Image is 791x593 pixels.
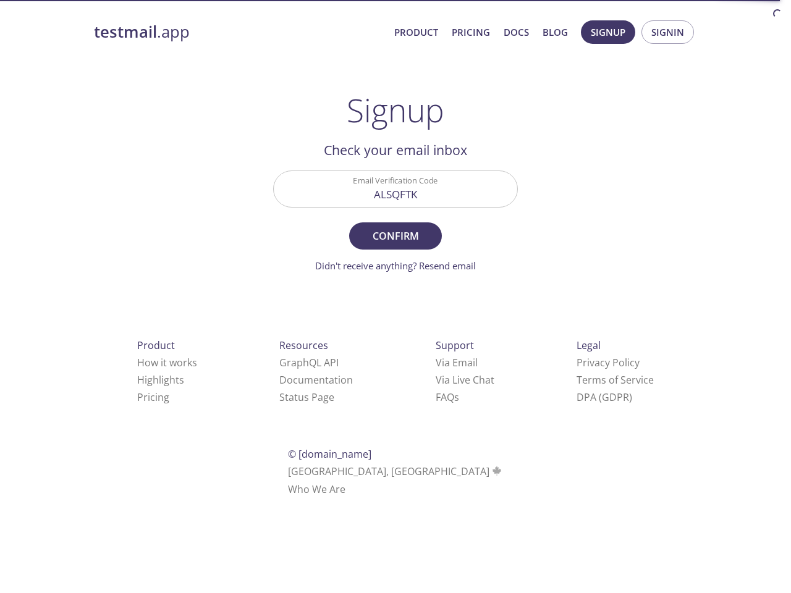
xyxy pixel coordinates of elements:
a: Pricing [137,390,169,404]
a: Terms of Service [577,373,654,387]
a: Blog [543,24,568,40]
a: Via Email [436,356,478,369]
a: How it works [137,356,197,369]
a: Pricing [452,24,490,40]
a: Docs [504,24,529,40]
span: Signup [591,24,625,40]
span: Legal [577,339,601,352]
a: Documentation [279,373,353,387]
button: Signin [641,20,694,44]
a: testmail.app [94,22,384,43]
span: Support [436,339,474,352]
a: Highlights [137,373,184,387]
h1: Signup [347,91,444,128]
strong: testmail [94,21,157,43]
a: Privacy Policy [577,356,640,369]
h2: Check your email inbox [273,140,518,161]
a: GraphQL API [279,356,339,369]
span: [GEOGRAPHIC_DATA], [GEOGRAPHIC_DATA] [288,465,504,478]
a: Via Live Chat [436,373,494,387]
button: Confirm [349,222,442,250]
span: Confirm [363,227,428,245]
a: Status Page [279,390,334,404]
span: s [454,390,459,404]
span: Signin [651,24,684,40]
button: Signup [581,20,635,44]
span: Resources [279,339,328,352]
a: FAQ [436,390,459,404]
span: Product [137,339,175,352]
a: Product [394,24,438,40]
a: DPA (GDPR) [577,390,632,404]
span: © [DOMAIN_NAME] [288,447,371,461]
a: Who We Are [288,482,345,496]
a: Didn't receive anything? Resend email [315,259,476,272]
